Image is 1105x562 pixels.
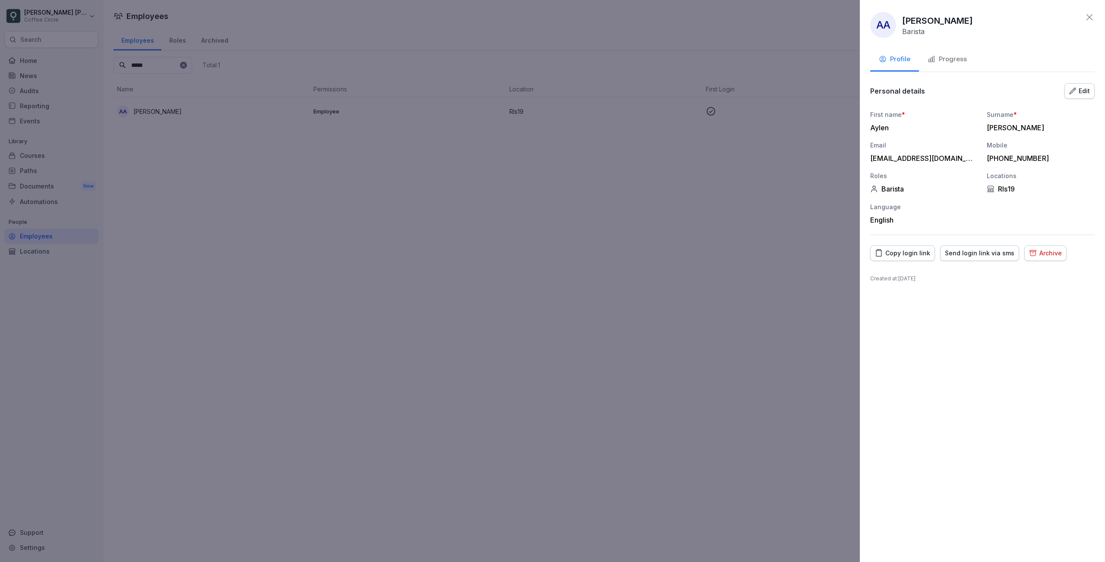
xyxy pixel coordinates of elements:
[870,48,919,72] button: Profile
[870,202,978,211] div: Language
[875,248,930,258] div: Copy login link
[1064,83,1095,99] button: Edit
[987,185,1095,193] div: Rls19
[987,123,1090,132] div: [PERSON_NAME]
[987,141,1095,150] div: Mobile
[870,216,978,224] div: English
[870,185,978,193] div: Barista
[870,154,974,163] div: [EMAIL_ADDRESS][DOMAIN_NAME]
[870,275,1095,283] p: Created at : [DATE]
[1069,86,1090,96] div: Edit
[1024,245,1067,261] button: Archive
[987,171,1095,180] div: Locations
[919,48,976,72] button: Progress
[879,54,910,64] div: Profile
[870,12,896,38] div: AA
[870,141,978,150] div: Email
[902,27,925,36] p: Barista
[902,14,973,27] p: [PERSON_NAME]
[870,245,935,261] button: Copy login link
[870,123,974,132] div: Aylen
[870,171,978,180] div: Roles
[987,154,1090,163] div: [PHONE_NUMBER]
[928,54,967,64] div: Progress
[940,245,1019,261] button: Send login link via sms
[870,87,925,95] p: Personal details
[945,248,1014,258] div: Send login link via sms
[870,110,978,119] div: First name
[987,110,1095,119] div: Surname
[1029,248,1062,258] div: Archive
